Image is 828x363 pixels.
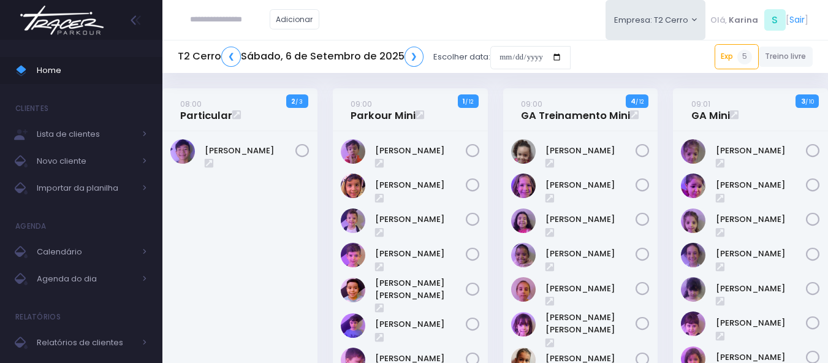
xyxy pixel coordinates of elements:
a: 08:00Particular [180,97,232,122]
a: ❮ [221,47,241,67]
a: [PERSON_NAME] [716,213,807,226]
span: Home [37,63,147,78]
span: Importar da planilha [37,180,135,196]
a: [PERSON_NAME] [PERSON_NAME] [375,277,466,301]
a: [PERSON_NAME] [375,248,466,260]
span: S [764,9,786,31]
h4: Relatórios [15,305,61,329]
a: [PERSON_NAME] [545,283,636,295]
strong: 1 [463,96,465,106]
span: 5 [737,50,752,64]
img: Beatriz Giometti [511,174,536,198]
a: [PERSON_NAME] [PERSON_NAME] [545,311,636,335]
a: Treino livre [759,47,813,67]
span: Lista de clientes [37,126,135,142]
a: ❯ [405,47,424,67]
small: 09:00 [351,98,372,110]
img: Helena de Oliveira Mendonça [681,243,705,267]
a: [PERSON_NAME] [716,145,807,157]
a: [PERSON_NAME] [375,318,466,331]
img: Laura Ximenes Zanini [681,311,705,336]
span: Karina [729,14,758,26]
strong: 2 [291,96,295,106]
img: Clara Bordini [681,208,705,233]
strong: 3 [801,96,805,106]
img: Henrique Aviles [341,243,365,267]
strong: 4 [631,96,636,106]
a: Sair [789,13,805,26]
img: Benjamin Franco [341,139,365,164]
span: Calendário [37,244,135,260]
small: / 12 [465,98,473,105]
a: [PERSON_NAME] [716,179,807,191]
a: [PERSON_NAME] [375,145,466,157]
a: Exp5 [715,44,759,69]
a: [PERSON_NAME] [545,213,636,226]
h5: T2 Cerro Sábado, 6 de Setembro de 2025 [178,47,423,67]
img: Helena Maciel dos Santos [511,243,536,267]
small: 09:00 [521,98,542,110]
a: [PERSON_NAME] [545,145,636,157]
small: / 10 [805,98,814,105]
img: Alice Bordini [681,139,705,164]
a: 09:01GA Mini [691,97,730,122]
a: 09:00GA Treinamento Mini [521,97,630,122]
a: [PERSON_NAME] [375,213,466,226]
a: [PERSON_NAME] [375,179,466,191]
img: Laura Oliveira Alves [511,277,536,302]
span: Relatórios de clientes [37,335,135,351]
small: / 3 [295,98,303,105]
div: Escolher data: [178,43,571,71]
img: Beatriz Gelber de Azevedo [681,174,705,198]
img: Isabela Sanseverino Curvo Candido Lima [681,277,705,302]
a: [PERSON_NAME] [545,248,636,260]
div: [ ] [705,6,813,34]
span: Olá, [710,14,727,26]
img: Giovanna Silveira Barp [511,208,536,233]
img: Gabriel Afonso Frisch [341,208,365,233]
small: 08:00 [180,98,202,110]
img: Luna de Barros Guerinaud [511,312,536,337]
a: Adicionar [270,9,320,29]
a: [PERSON_NAME] [716,283,807,295]
a: [PERSON_NAME] [205,145,295,157]
small: / 12 [636,98,644,105]
img: Antonella sousa bertanha [511,139,536,164]
img: Lucas Pesciallo [341,313,365,338]
a: [PERSON_NAME] [716,317,807,329]
h4: Clientes [15,96,48,121]
a: 09:00Parkour Mini [351,97,416,122]
a: [PERSON_NAME] [545,179,636,191]
img: Bento Oliveira da Costa [341,174,365,198]
span: Agenda do dia [37,271,135,287]
a: [PERSON_NAME] [716,248,807,260]
img: Albert Hong [170,139,195,164]
h4: Agenda [15,214,47,239]
img: Leonardo Ito Bueno Ramos [341,278,365,302]
small: 09:01 [691,98,710,110]
span: Novo cliente [37,153,135,169]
